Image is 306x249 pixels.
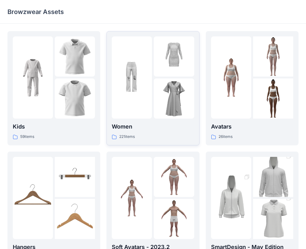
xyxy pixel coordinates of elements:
img: folder 2 [253,36,293,77]
p: 26 items [219,134,233,140]
img: folder 2 [253,147,293,207]
img: folder 3 [154,78,194,119]
img: folder 2 [55,36,95,77]
p: 59 items [20,134,34,140]
p: Browzwear Assets [7,7,64,16]
img: folder 3 [154,199,194,239]
img: folder 1 [13,178,53,218]
img: folder 1 [13,58,53,98]
img: folder 2 [154,36,194,77]
a: folder 1folder 2folder 3Avatars26items [206,31,299,145]
img: folder 2 [55,157,95,197]
img: folder 1 [112,58,152,98]
p: Women [112,122,194,131]
img: folder 3 [55,199,95,239]
img: folder 3 [55,78,95,119]
img: folder 1 [211,168,251,228]
p: Avatars [211,122,293,131]
img: folder 3 [253,78,293,119]
a: folder 1folder 2folder 3Kids59items [7,31,100,145]
p: 221 items [119,134,135,140]
img: folder 1 [112,178,152,218]
a: folder 1folder 2folder 3Women221items [106,31,199,145]
img: folder 1 [211,58,251,98]
p: Kids [13,122,95,131]
img: folder 2 [154,157,194,197]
